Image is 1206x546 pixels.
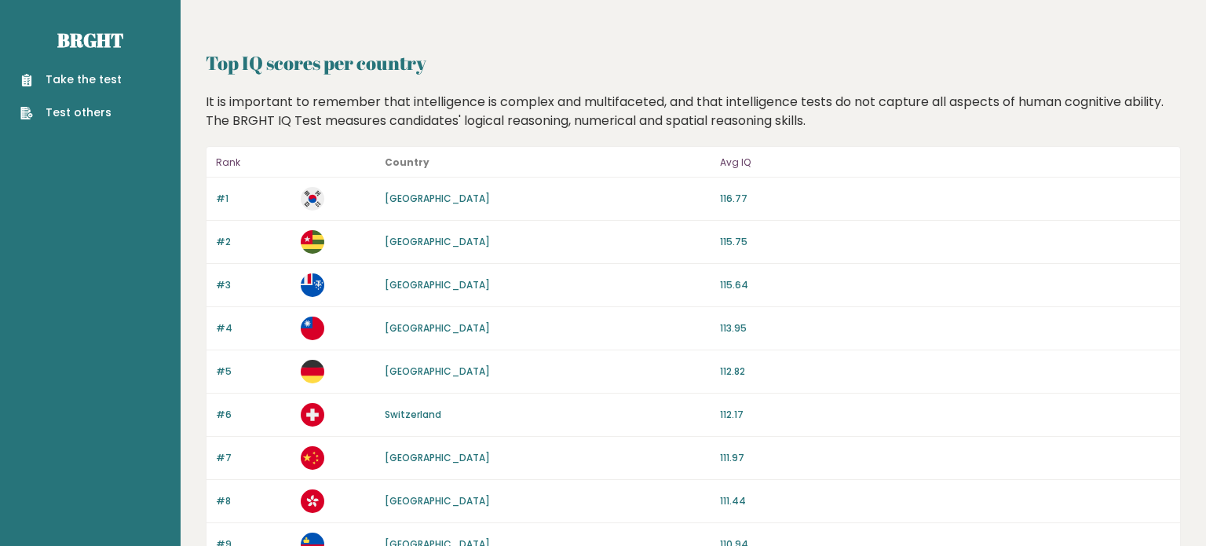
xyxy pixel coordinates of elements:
[720,192,1171,206] p: 116.77
[216,192,291,206] p: #1
[720,278,1171,292] p: 115.64
[216,494,291,508] p: #8
[720,494,1171,508] p: 111.44
[301,230,324,254] img: tg.svg
[20,71,122,88] a: Take the test
[301,360,324,383] img: de.svg
[720,408,1171,422] p: 112.17
[385,451,490,464] a: [GEOGRAPHIC_DATA]
[301,403,324,427] img: ch.svg
[216,235,291,249] p: #2
[385,494,490,508] a: [GEOGRAPHIC_DATA]
[301,187,324,211] img: kr.svg
[57,27,123,53] a: Brght
[20,104,122,121] a: Test others
[385,321,490,335] a: [GEOGRAPHIC_DATA]
[206,49,1181,77] h2: Top IQ scores per country
[720,321,1171,335] p: 113.95
[216,365,291,379] p: #5
[720,235,1171,249] p: 115.75
[385,235,490,248] a: [GEOGRAPHIC_DATA]
[720,153,1171,172] p: Avg IQ
[385,192,490,205] a: [GEOGRAPHIC_DATA]
[301,317,324,340] img: tw.svg
[216,408,291,422] p: #6
[301,489,324,513] img: hk.svg
[301,446,324,470] img: cn.svg
[385,408,441,421] a: Switzerland
[216,153,291,172] p: Rank
[216,321,291,335] p: #4
[385,365,490,378] a: [GEOGRAPHIC_DATA]
[200,93,1187,130] div: It is important to remember that intelligence is complex and multifaceted, and that intelligence ...
[301,273,324,297] img: tf.svg
[720,451,1171,465] p: 111.97
[385,156,429,169] b: Country
[216,451,291,465] p: #7
[720,365,1171,379] p: 112.82
[216,278,291,292] p: #3
[385,278,490,291] a: [GEOGRAPHIC_DATA]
